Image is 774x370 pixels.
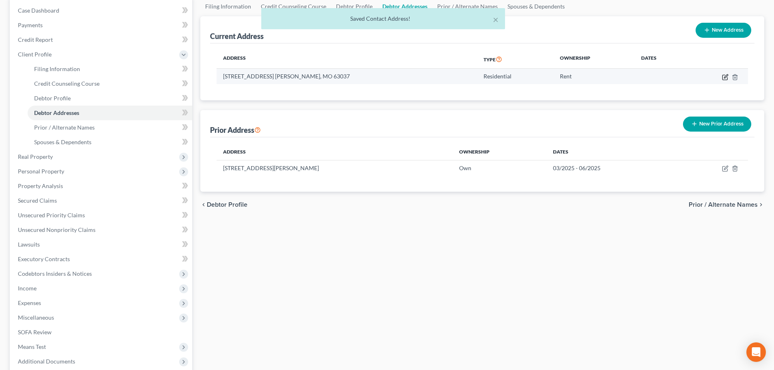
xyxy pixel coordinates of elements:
[28,120,192,135] a: Prior / Alternate Names
[11,179,192,193] a: Property Analysis
[18,212,85,219] span: Unsecured Priority Claims
[18,197,57,204] span: Secured Claims
[217,50,477,69] th: Address
[34,95,71,102] span: Debtor Profile
[217,144,452,160] th: Address
[18,7,59,14] span: Case Dashboard
[34,65,80,72] span: Filing Information
[493,15,499,24] button: ×
[18,285,37,292] span: Income
[11,3,192,18] a: Case Dashboard
[210,31,264,41] div: Current Address
[18,270,92,277] span: Codebtors Insiders & Notices
[18,358,75,365] span: Additional Documents
[689,201,758,208] span: Prior / Alternate Names
[268,15,499,23] div: Saved Contact Address!
[477,50,553,69] th: Type
[34,124,95,131] span: Prior / Alternate Names
[34,80,100,87] span: Credit Counseling Course
[18,153,53,160] span: Real Property
[11,223,192,237] a: Unsecured Nonpriority Claims
[200,201,207,208] i: chevron_left
[34,109,79,116] span: Debtor Addresses
[477,69,553,84] td: Residential
[18,343,46,350] span: Means Test
[210,125,261,135] div: Prior Address
[18,299,41,306] span: Expenses
[18,182,63,189] span: Property Analysis
[11,325,192,340] a: SOFA Review
[635,50,687,69] th: Dates
[28,76,192,91] a: Credit Counseling Course
[553,50,634,69] th: Ownership
[758,201,764,208] i: chevron_right
[689,201,764,208] button: Prior / Alternate Names chevron_right
[200,201,247,208] button: chevron_left Debtor Profile
[18,226,95,233] span: Unsecured Nonpriority Claims
[28,62,192,76] a: Filing Information
[18,241,40,248] span: Lawsuits
[18,255,70,262] span: Executory Contracts
[18,314,54,321] span: Miscellaneous
[453,160,547,175] td: Own
[11,237,192,252] a: Lawsuits
[217,160,452,175] td: [STREET_ADDRESS][PERSON_NAME]
[746,342,766,362] div: Open Intercom Messenger
[11,32,192,47] a: Credit Report
[28,135,192,149] a: Spouses & Dependents
[34,138,91,145] span: Spouses & Dependents
[11,208,192,223] a: Unsecured Priority Claims
[11,193,192,208] a: Secured Claims
[11,252,192,266] a: Executory Contracts
[553,69,634,84] td: Rent
[18,168,64,175] span: Personal Property
[217,69,477,84] td: [STREET_ADDRESS] [PERSON_NAME], MO 63037
[18,36,53,43] span: Credit Report
[28,106,192,120] a: Debtor Addresses
[207,201,247,208] span: Debtor Profile
[453,144,547,160] th: Ownership
[28,91,192,106] a: Debtor Profile
[546,144,678,160] th: Dates
[18,51,52,58] span: Client Profile
[546,160,678,175] td: 03/2025 - 06/2025
[683,117,751,132] button: New Prior Address
[18,329,52,335] span: SOFA Review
